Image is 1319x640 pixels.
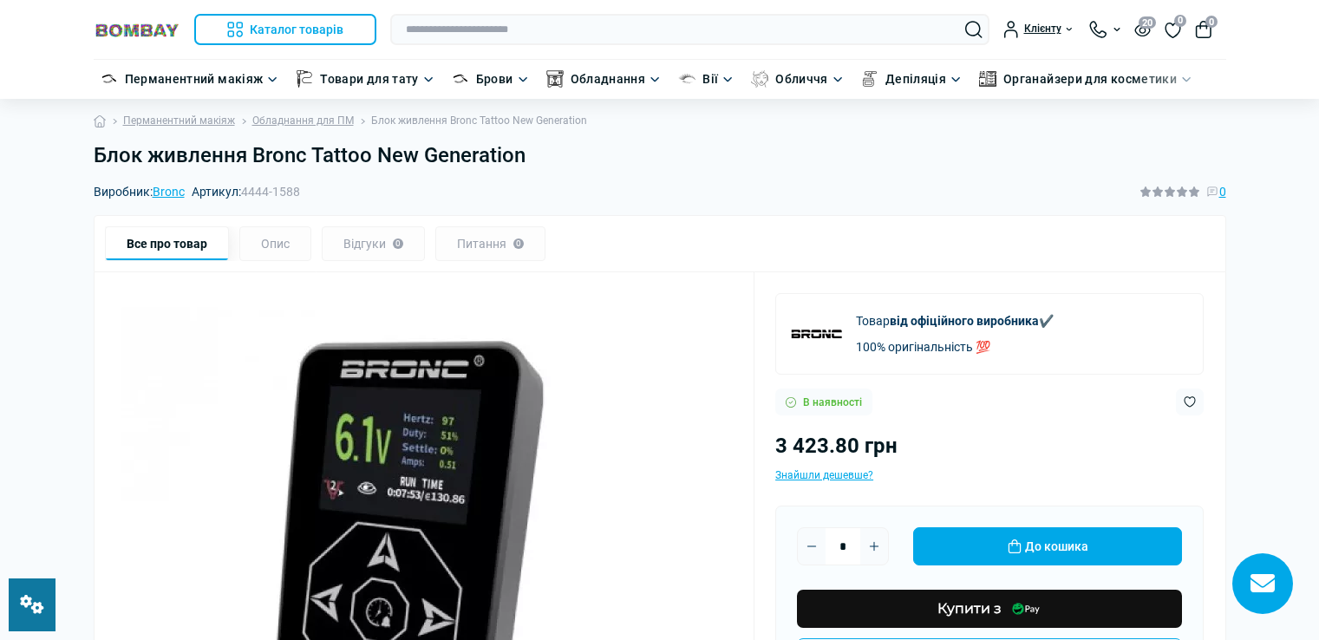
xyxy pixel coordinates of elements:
button: Search [965,21,983,38]
a: Товари для тату [320,69,418,88]
a: Обличчя [775,69,828,88]
div: Все про товар [105,226,229,261]
button: Wishlist button [1176,389,1204,415]
img: Обладнання [546,70,564,88]
input: Quantity [826,528,860,565]
span: 0 [1174,15,1186,27]
span: 0 [1219,182,1226,201]
span: 4444-1588 [241,185,300,199]
p: 100% оригінальність 💯 [856,337,1054,356]
img: Товари для тату [296,70,313,88]
img: Брови [452,70,469,88]
a: Обладнання для ПМ [252,113,354,129]
img: Bronc [790,308,842,360]
img: Купити з [1009,600,1041,617]
button: 20 [1134,22,1151,36]
img: Органайзери для косметики [979,70,996,88]
button: Купити з [797,590,1182,628]
nav: breadcrumb [94,99,1226,143]
a: Брови [476,69,513,88]
span: Купити з [937,595,1002,623]
span: 0 [1205,16,1218,28]
span: 3 423.80 грн [775,434,898,458]
span: Виробник: [94,186,185,198]
b: від офіційного виробника [890,314,1039,328]
li: Блок живлення Bronc Tattoo New Generation [354,113,587,129]
span: Знайшли дешевше? [775,469,873,481]
button: Plus [860,532,888,560]
button: 0 [1195,21,1212,38]
img: Перманентний макіяж [101,70,118,88]
img: Обличчя [751,70,768,88]
a: Bronc [153,185,185,199]
a: Депіляція [885,69,946,88]
a: Обладнання [571,69,646,88]
img: Вії [678,70,695,88]
button: Minus [798,532,826,560]
a: Перманентний макіяж [123,113,235,129]
div: Відгуки [322,226,425,261]
a: Вії [702,69,718,88]
button: До кошика [913,527,1182,565]
h1: Блок живлення Bronc Tattoo New Generation [94,143,1226,168]
span: 20 [1139,16,1156,29]
span: Артикул: [192,186,300,198]
a: Перманентний макіяж [125,69,264,88]
a: Органайзери для косметики [1003,69,1177,88]
img: BOMBAY [94,22,180,38]
div: Питання [435,226,545,261]
p: Товар ✔️ [856,311,1054,330]
button: Каталог товарів [194,14,377,45]
img: Депіляція [861,70,878,88]
a: 0 [1165,20,1181,39]
div: Опис [239,226,311,261]
div: В наявності [775,389,872,415]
